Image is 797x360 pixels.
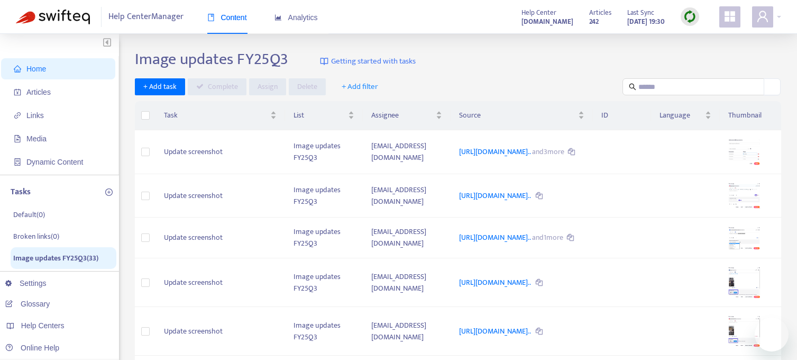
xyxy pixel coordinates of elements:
a: Getting started with tasks [320,50,416,73]
span: link [14,112,21,119]
img: media-preview [728,227,760,249]
span: book [207,14,215,21]
span: Help Center [521,7,556,19]
span: Getting started with tasks [331,56,416,68]
span: file-image [14,135,21,142]
img: media-preview [728,139,760,166]
span: Media [26,134,47,143]
td: Image updates FY25Q3 [285,130,363,175]
img: Swifteq [16,10,90,24]
td: Update screenshot [155,130,285,175]
span: Source [459,110,576,121]
th: Task [155,101,285,130]
th: Thumbnail [720,101,781,130]
img: image-link [320,57,328,66]
span: Analytics [274,13,318,22]
span: Help Center Manager [108,7,184,27]
img: sync.dc5367851b00ba804db3.png [683,10,697,23]
th: ID [593,101,651,130]
p: Default ( 0 ) [13,209,45,220]
button: Complete [188,78,246,95]
a: [URL][DOMAIN_NAME].. [459,276,532,289]
td: Update screenshot [155,307,285,356]
td: [EMAIL_ADDRESS][DOMAIN_NAME] [363,174,451,218]
span: and 1 more [532,231,563,244]
th: Source [451,101,593,130]
a: Online Help [5,344,59,352]
span: Language [659,110,703,121]
span: Task [164,110,268,121]
strong: [DATE] 19:30 [627,16,665,28]
span: + Add filter [342,80,378,93]
a: Glossary [5,300,50,308]
iframe: Button to launch messaging window [755,318,789,352]
strong: [DOMAIN_NAME] [521,16,573,28]
strong: 242 [589,16,599,28]
span: Help Centers [21,321,65,330]
p: Image updates FY25Q3 ( 33 ) [13,253,98,264]
span: Dynamic Content [26,158,83,166]
img: media-preview [728,267,760,298]
th: Language [651,101,720,130]
td: Update screenshot [155,218,285,258]
td: Update screenshot [155,174,285,218]
span: home [14,65,21,73]
td: [EMAIL_ADDRESS][DOMAIN_NAME] [363,258,451,307]
p: Tasks [11,186,31,199]
span: Home [26,65,46,73]
td: [EMAIL_ADDRESS][DOMAIN_NAME] [363,218,451,258]
h2: Image updates FY25Q3 [135,50,288,69]
span: Articles [26,88,51,96]
img: media-preview [728,183,760,209]
span: Assignee [371,110,434,121]
span: search [629,83,636,91]
span: container [14,158,21,166]
span: plus-circle [105,188,113,196]
td: [EMAIL_ADDRESS][DOMAIN_NAME] [363,307,451,356]
a: [URL][DOMAIN_NAME].. [459,146,532,158]
td: Image updates FY25Q3 [285,174,363,218]
a: Settings [5,279,47,287]
td: Image updates FY25Q3 [285,218,363,258]
th: Assignee [363,101,451,130]
button: Assign [249,78,286,95]
span: List [294,110,346,121]
p: Broken links ( 0 ) [13,231,59,242]
td: Image updates FY25Q3 [285,258,363,307]
span: and 3 more [532,146,564,158]
td: Update screenshot [155,258,285,307]
span: Content [207,13,247,22]
a: [DOMAIN_NAME] [521,15,573,28]
img: media-preview [728,316,760,347]
td: [EMAIL_ADDRESS][DOMAIN_NAME] [363,130,451,175]
span: user [756,10,769,23]
td: Image updates FY25Q3 [285,307,363,356]
a: [URL][DOMAIN_NAME].. [459,325,532,337]
button: Delete [289,78,326,95]
th: List [285,101,363,130]
span: Last Sync [627,7,654,19]
span: appstore [723,10,736,23]
a: [URL][DOMAIN_NAME].. [459,190,532,202]
span: account-book [14,88,21,96]
span: area-chart [274,14,282,21]
a: [URL][DOMAIN_NAME].. [459,231,532,244]
button: + Add filter [334,78,386,95]
span: Articles [589,7,611,19]
button: + Add task [135,78,185,95]
span: + Add task [143,81,177,93]
span: Links [26,111,44,120]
